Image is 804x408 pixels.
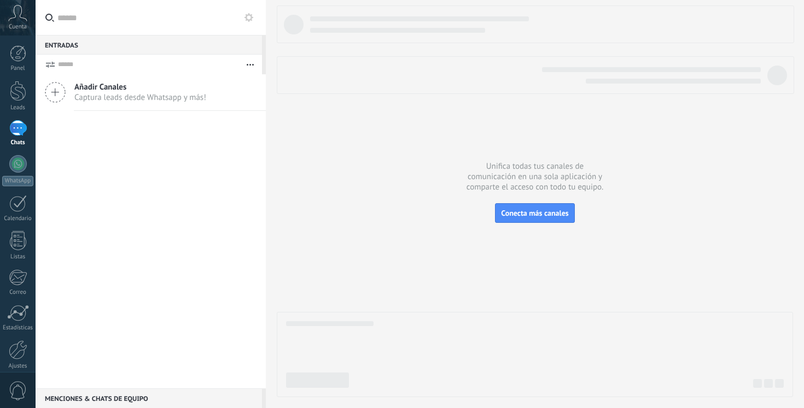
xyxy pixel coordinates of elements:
div: Panel [2,65,34,72]
div: Calendario [2,215,34,222]
div: Estadísticas [2,324,34,332]
div: Listas [2,253,34,261]
div: Correo [2,289,34,296]
span: Cuenta [9,23,27,31]
span: Añadir Canales [74,82,206,92]
div: Ajustes [2,363,34,370]
div: Entradas [36,35,262,55]
div: Leads [2,104,34,111]
span: Captura leads desde Whatsapp y más! [74,92,206,103]
span: Conecta más canales [501,208,568,218]
button: Conecta más canales [495,203,574,223]
div: Menciones & Chats de equipo [36,388,262,408]
div: WhatsApp [2,176,33,186]
div: Chats [2,139,34,146]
